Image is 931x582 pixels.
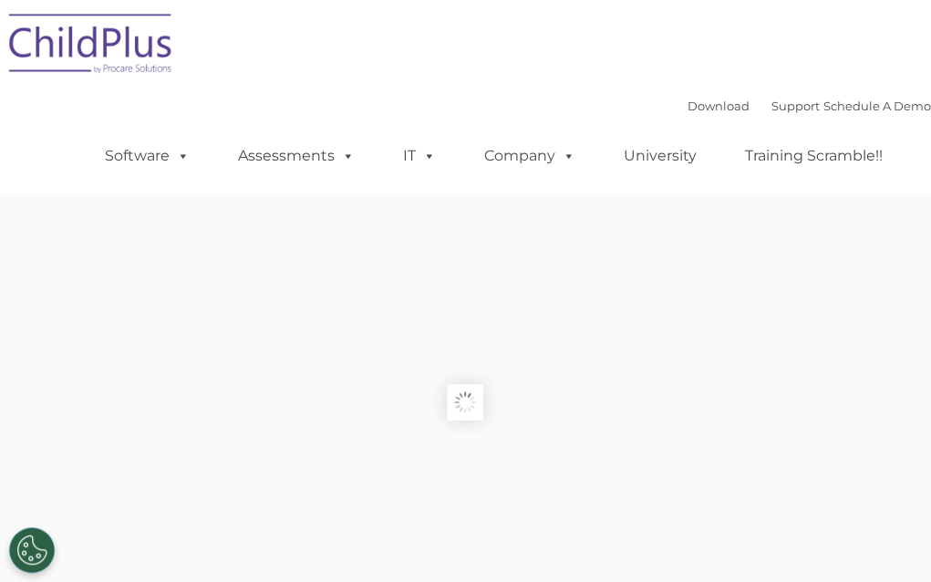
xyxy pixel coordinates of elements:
button: Cookies Settings [9,527,55,573]
a: IT [385,138,454,174]
a: Schedule A Demo [823,99,931,113]
a: Company [466,138,594,174]
a: Assessments [220,138,373,174]
font: | [688,99,931,113]
a: Download [688,99,750,113]
a: Training Scramble!! [727,138,901,174]
a: Support [771,99,820,113]
a: University [605,138,715,174]
a: Software [87,138,208,174]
